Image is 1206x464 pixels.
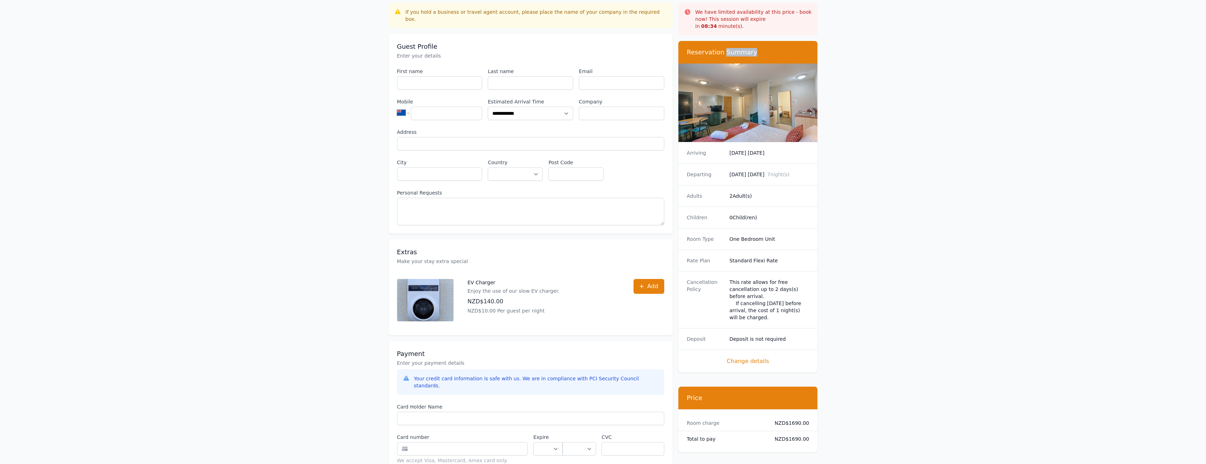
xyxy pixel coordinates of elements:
label: . [563,434,596,441]
dt: Cancellation Policy [687,279,724,321]
dt: Departing [687,171,724,178]
label: Mobile [397,98,482,105]
p: Enter your payment details [397,359,664,367]
dt: Arriving [687,149,724,156]
dd: NZD$1690.00 [772,420,809,427]
p: NZD$10.00 Per guest per night [468,307,560,314]
h3: Guest Profile [397,42,664,51]
span: Add [647,282,658,291]
dd: One Bedroom Unit [730,236,809,243]
div: If you hold a business or travel agent account, please place the name of your company in the requ... [406,8,667,23]
dt: Room Type [687,236,724,243]
dt: Adults [687,192,724,200]
p: Enjoy the use of our slow EV charger. [468,287,560,295]
dd: Standard Flexi Rate [730,257,809,264]
dd: [DATE] [DATE] [730,149,809,156]
p: EV Charger [468,279,560,286]
div: Your credit card information is safe with us. We are in compliance with PCI Security Council stan... [414,375,659,389]
dt: Children [687,214,724,221]
img: EV Charger [397,279,454,321]
p: Enter your details [397,52,664,59]
button: Add [634,279,664,294]
dd: 0 Child(ren) [730,214,809,221]
h3: Price [687,394,809,402]
p: We have limited availability at this price - book now! This session will expire in minute(s). [695,8,812,30]
h3: Payment [397,350,664,358]
h3: Reservation Summary [687,48,809,56]
label: Personal Requests [397,189,664,196]
label: CVC [601,434,664,441]
dd: 2 Adult(s) [730,192,809,200]
label: Expire [533,434,563,441]
div: We accept Visa, Mastercard, Amex card only. [397,457,528,464]
img: One Bedroom Unit [678,64,818,142]
label: Last name [488,68,573,75]
label: Post Code [548,159,604,166]
dd: Deposit is not required [730,335,809,343]
span: 7 night(s) [767,172,790,177]
label: City [397,159,482,166]
span: Change details [687,357,809,365]
label: Company [579,98,664,105]
label: First name [397,68,482,75]
label: Card number [397,434,528,441]
strong: 08 : 34 [701,23,717,29]
label: Address [397,129,664,136]
label: Country [488,159,543,166]
div: This rate allows for free cancellation up to 2 days(s) before arrival. If cancelling [DATE] befor... [730,279,809,321]
dt: Total to pay [687,435,767,442]
dt: Deposit [687,335,724,343]
dt: Rate Plan [687,257,724,264]
label: Email [579,68,664,75]
dd: [DATE] [DATE] [730,171,809,178]
p: Make your stay extra special [397,258,664,265]
dt: Room charge [687,420,767,427]
label: Card Holder Name [397,403,664,410]
p: NZD$140.00 [468,297,560,306]
h3: Extras [397,248,664,256]
label: Estimated Arrival Time [488,98,573,105]
dd: NZD$1690.00 [772,435,809,442]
